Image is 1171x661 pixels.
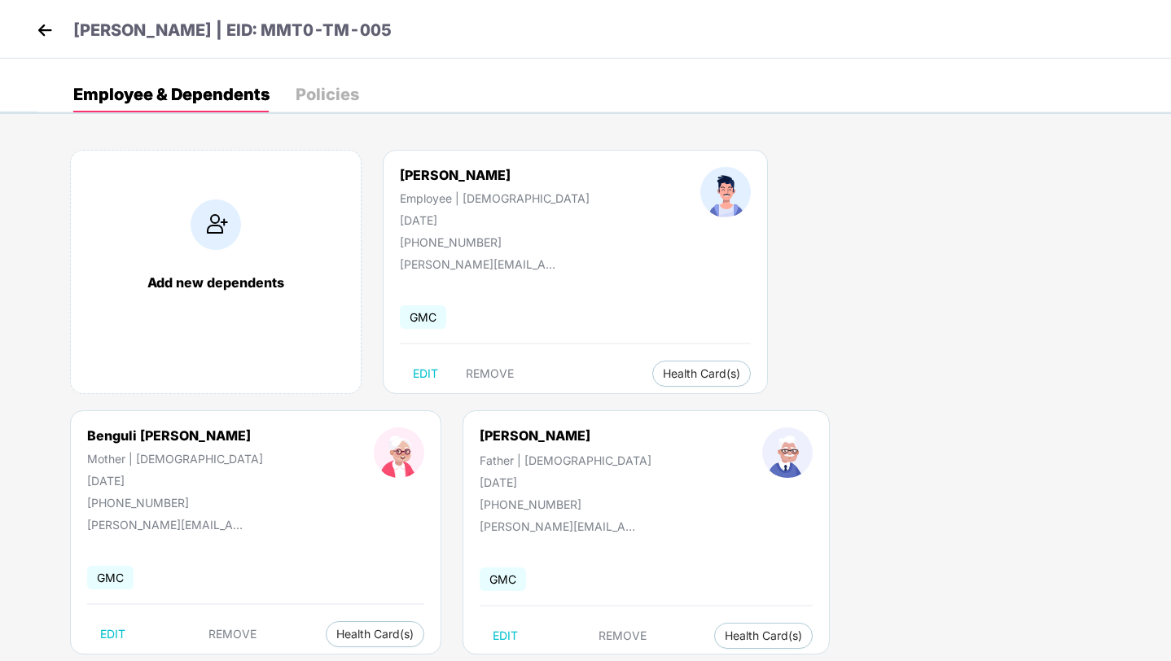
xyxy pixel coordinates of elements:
p: [PERSON_NAME] | EID: MMT0-TM-005 [73,18,392,43]
div: [DATE] [87,474,263,488]
div: [PERSON_NAME][EMAIL_ADDRESS][DOMAIN_NAME] [87,518,250,532]
img: profileImage [374,427,424,478]
span: EDIT [100,628,125,641]
span: REMOVE [208,628,257,641]
span: Health Card(s) [725,632,802,640]
button: EDIT [400,361,451,387]
img: back [33,18,57,42]
span: GMC [480,567,526,591]
div: Father | [DEMOGRAPHIC_DATA] [480,453,651,467]
div: Employee | [DEMOGRAPHIC_DATA] [400,191,590,205]
div: [PERSON_NAME][EMAIL_ADDRESS][DOMAIN_NAME] [400,257,563,271]
div: Employee & Dependents [73,86,270,103]
img: addIcon [191,199,241,250]
div: Mother | [DEMOGRAPHIC_DATA] [87,452,263,466]
button: EDIT [480,623,531,649]
div: [PERSON_NAME][EMAIL_ADDRESS][DOMAIN_NAME] [480,519,643,533]
div: [DATE] [480,475,651,489]
span: GMC [87,566,134,589]
div: Policies [296,86,359,103]
img: profileImage [762,427,813,478]
div: Benguli [PERSON_NAME] [87,427,263,444]
div: [PERSON_NAME] [400,167,590,183]
span: Health Card(s) [663,370,740,378]
div: [DATE] [400,213,590,227]
button: EDIT [87,621,138,647]
span: GMC [400,305,446,329]
div: [PHONE_NUMBER] [480,497,651,511]
span: EDIT [413,367,438,380]
button: REMOVE [195,621,270,647]
button: REMOVE [453,361,527,387]
span: REMOVE [599,629,647,642]
div: [PHONE_NUMBER] [400,235,590,249]
span: EDIT [493,629,518,642]
span: REMOVE [466,367,514,380]
div: Add new dependents [87,274,344,291]
span: Health Card(s) [336,630,414,638]
button: REMOVE [585,623,660,649]
button: Health Card(s) [652,361,751,387]
div: [PERSON_NAME] [480,427,590,444]
button: Health Card(s) [714,623,813,649]
div: [PHONE_NUMBER] [87,496,263,510]
img: profileImage [700,167,751,217]
button: Health Card(s) [326,621,424,647]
